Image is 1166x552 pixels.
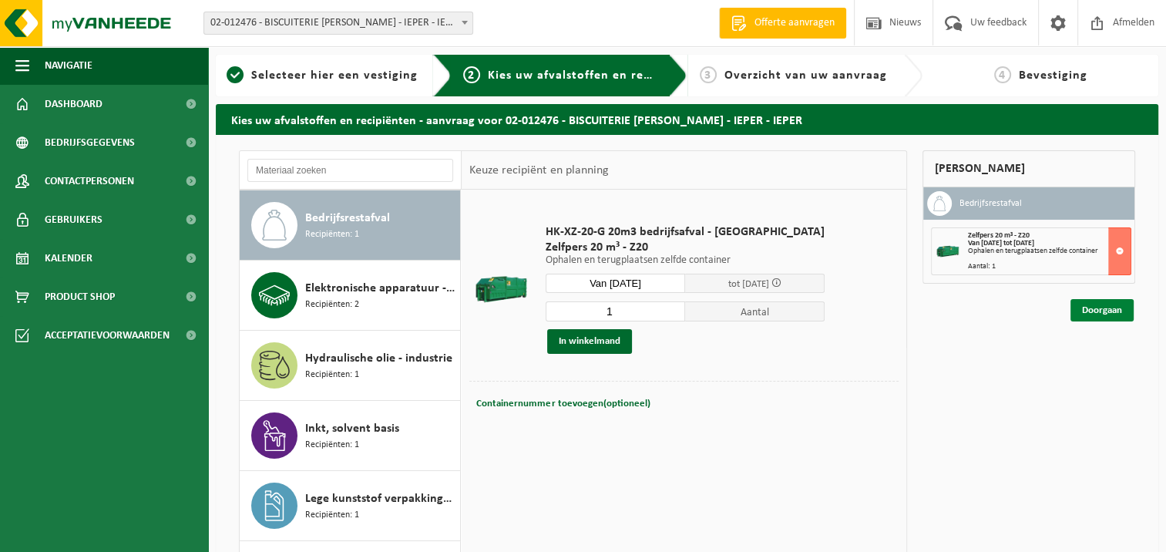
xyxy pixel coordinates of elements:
span: Recipiënten: 1 [305,368,359,382]
button: Hydraulische olie - industrie Recipiënten: 1 [240,331,461,401]
a: 1Selecteer hier een vestiging [223,66,421,85]
button: Elektronische apparatuur - overige (OVE) Recipiënten: 2 [240,261,461,331]
p: Ophalen en terugplaatsen zelfde container [546,255,825,266]
strong: Van [DATE] tot [DATE] [968,239,1034,247]
div: Ophalen en terugplaatsen zelfde container [968,247,1131,255]
span: Lege kunststof verpakkingen van gevaarlijke stoffen [305,490,456,508]
span: Kies uw afvalstoffen en recipiënten [488,69,700,82]
span: 3 [700,66,717,83]
span: Zelfpers 20 m³ - Z20 [968,231,1030,240]
span: Product Shop [45,278,115,316]
input: Materiaal zoeken [247,159,453,182]
span: HK-XZ-20-G 20m3 bedrijfsafval - [GEOGRAPHIC_DATA] [546,224,825,240]
span: Overzicht van uw aanvraag [724,69,887,82]
div: [PERSON_NAME] [922,150,1135,187]
span: Zelfpers 20 m³ - Z20 [546,240,825,255]
span: Navigatie [45,46,92,85]
span: 4 [994,66,1011,83]
span: 02-012476 - BISCUITERIE JULES DESTROOPER - IEPER - IEPER [204,12,472,34]
a: Offerte aanvragen [719,8,846,39]
span: Recipiënten: 2 [305,298,359,312]
span: Recipiënten: 1 [305,508,359,523]
span: Hydraulische olie - industrie [305,349,452,368]
span: Selecteer hier een vestiging [251,69,418,82]
h3: Bedrijfsrestafval [959,191,1022,216]
input: Selecteer datum [546,274,685,293]
span: Acceptatievoorwaarden [45,316,170,355]
span: 1 [227,66,244,83]
div: Aantal: 1 [968,263,1131,271]
button: In winkelmand [547,329,632,354]
span: Bedrijfsrestafval [305,209,390,227]
button: Inkt, solvent basis Recipiënten: 1 [240,401,461,471]
span: Bevestiging [1019,69,1087,82]
span: Recipiënten: 1 [305,227,359,242]
span: Gebruikers [45,200,102,239]
span: Inkt, solvent basis [305,419,399,438]
div: Keuze recipiënt en planning [462,151,616,190]
button: Lege kunststof verpakkingen van gevaarlijke stoffen Recipiënten: 1 [240,471,461,541]
h2: Kies uw afvalstoffen en recipiënten - aanvraag voor 02-012476 - BISCUITERIE [PERSON_NAME] - IEPER... [216,104,1158,134]
span: Bedrijfsgegevens [45,123,135,162]
span: Recipiënten: 1 [305,438,359,453]
span: Offerte aanvragen [751,15,838,31]
a: Doorgaan [1070,299,1134,321]
span: Dashboard [45,85,102,123]
span: Contactpersonen [45,162,134,200]
span: 02-012476 - BISCUITERIE JULES DESTROOPER - IEPER - IEPER [203,12,473,35]
span: 2 [463,66,480,83]
span: Kalender [45,239,92,278]
button: Bedrijfsrestafval Recipiënten: 1 [240,190,461,261]
span: tot [DATE] [727,279,768,289]
span: Elektronische apparatuur - overige (OVE) [305,279,456,298]
span: Containernummer toevoegen(optioneel) [476,399,650,409]
span: Aantal [685,301,825,321]
button: Containernummer toevoegen(optioneel) [475,393,651,415]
